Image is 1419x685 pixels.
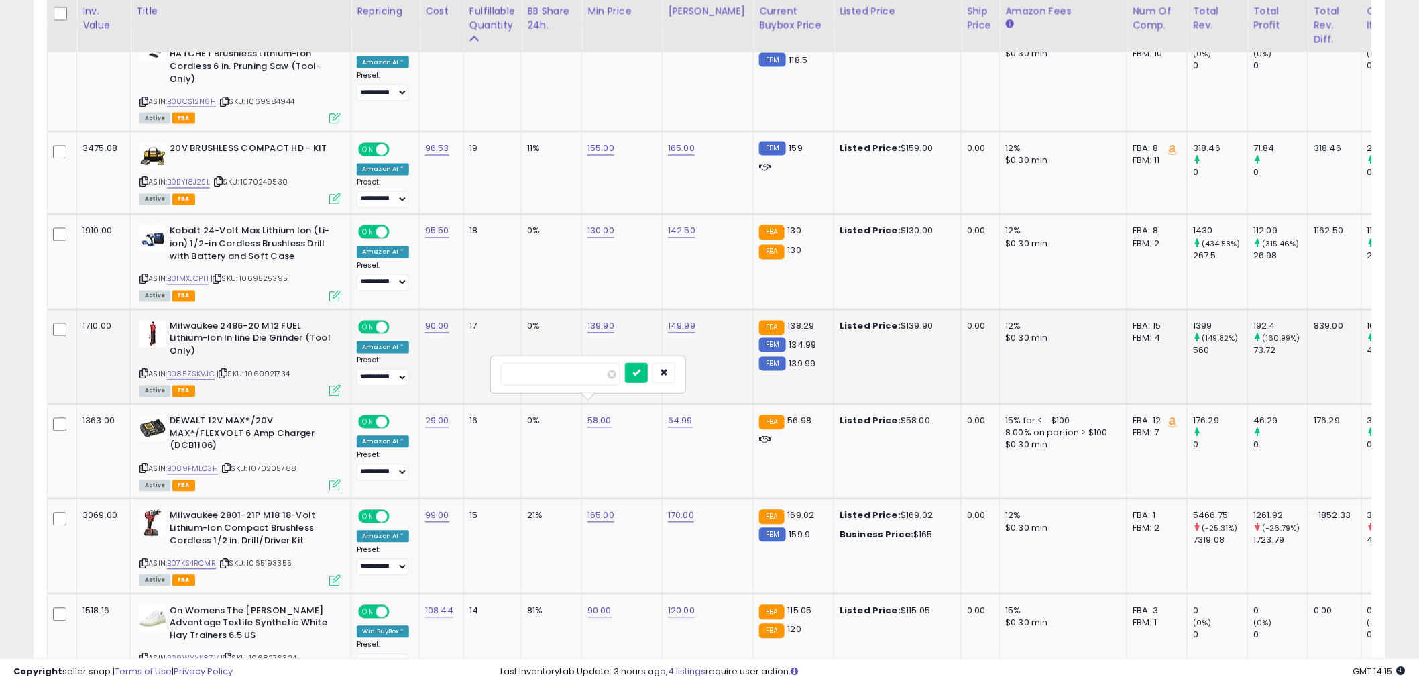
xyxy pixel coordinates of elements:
small: FBM [759,53,785,67]
small: FBM [759,528,785,542]
div: FBM: 10 [1133,48,1177,60]
a: B085ZSKVJC [167,369,215,380]
div: Ordered Items [1367,4,1416,32]
span: 139.99 [789,358,816,370]
span: | SKU: 1069525395 [211,274,288,284]
small: (160.99%) [1263,333,1300,344]
div: Amazon AI * [357,531,409,543]
span: OFF [388,321,409,333]
small: FBA [759,605,784,620]
small: (0%) [1193,48,1212,59]
span: FBA [172,291,195,302]
div: 0 [1253,439,1308,452]
span: 138.29 [788,320,815,333]
span: All listings currently available for purchase on Amazon [139,575,170,586]
img: 41ZdpvhBwIL._SL40_.jpg [139,225,166,252]
span: | SKU: 1070205788 [220,464,296,474]
div: $139.90 [840,321,951,333]
span: 130 [788,244,801,257]
div: 0% [527,225,571,238]
div: ASIN: [139,36,341,123]
div: 0.00 [967,143,989,155]
a: B07KS4RCMR [167,558,216,570]
div: ASIN: [139,415,341,490]
span: ON [359,227,376,238]
div: FBA: 3 [1133,605,1177,617]
div: 5466.75 [1193,510,1247,522]
div: 0.00 [967,415,989,427]
div: 3475.08 [82,143,120,155]
div: 81% [527,605,571,617]
div: FBA: 1 [1133,510,1177,522]
div: 560 [1193,345,1247,357]
span: FBA [172,575,195,586]
span: OFF [388,511,409,523]
div: Ship Price [967,4,994,32]
div: $169.02 [840,510,951,522]
a: 155.00 [587,142,614,156]
small: (0%) [1193,618,1212,629]
div: Repricing [357,4,414,18]
div: 73.72 [1253,345,1308,357]
div: ASIN: [139,321,341,395]
b: 20V BRUSHLESS COMPACT HD - KIT [170,143,333,159]
div: 15 [469,510,511,522]
div: 21% [527,510,571,522]
div: 71.84 [1253,143,1308,155]
img: 41HqAqRzx5L._SL40_.jpg [139,143,166,170]
span: 130 [788,225,801,238]
div: 0 [1253,629,1308,641]
small: FBA [759,510,784,525]
div: 16 [469,415,511,427]
div: 318.46 [1314,143,1351,155]
div: 1910.00 [82,225,120,238]
div: Total Profit [1253,4,1302,32]
div: $0.30 min [1005,523,1117,535]
small: (0%) [1253,618,1272,629]
small: (149.82%) [1202,333,1239,344]
a: 142.50 [668,225,695,238]
a: B089FMLC3H [167,464,218,475]
a: 120.00 [668,604,695,618]
div: 12% [1005,225,1117,238]
b: Listed Price: [840,604,901,617]
span: ON [359,511,376,523]
div: Last InventoryLab Update: 3 hours ago, require user action. [501,666,1406,678]
small: (434.58%) [1202,239,1241,250]
div: 267.5 [1193,250,1247,262]
div: FBM: 11 [1133,155,1177,167]
div: $0.30 min [1005,238,1117,250]
div: 0 [1193,60,1247,72]
span: All listings currently available for purchase on Amazon [139,291,170,302]
small: FBA [759,225,784,240]
div: 7319.08 [1193,535,1247,547]
div: 1430 [1193,225,1247,238]
div: 0 [1193,167,1247,179]
div: 17 [469,321,511,333]
div: 12% [1005,143,1117,155]
div: $159.00 [840,143,951,155]
small: FBA [759,245,784,260]
div: 0% [527,415,571,427]
div: $0.30 min [1005,333,1117,345]
span: ON [359,321,376,333]
b: On Womens The [PERSON_NAME] Advantage Textile Synthetic White Hay Trainers 6.5 US [170,605,333,646]
small: (-26.79%) [1263,523,1300,534]
small: (-25.31%) [1202,523,1238,534]
a: Terms of Use [115,665,172,678]
div: Amazon AI * [357,436,409,448]
img: 41klLw6dXCL._SL40_.jpg [139,510,166,537]
div: Preset: [357,356,409,386]
span: ON [359,606,376,617]
div: 46.29 [1253,415,1308,427]
span: ON [359,144,376,155]
small: Amazon Fees. [1005,18,1013,30]
a: 4 listings [669,665,706,678]
div: 19 [469,143,511,155]
span: 115.05 [788,604,812,617]
span: 120 [788,623,801,636]
div: 192.4 [1253,321,1308,333]
div: [PERSON_NAME] [668,4,748,18]
span: OFF [388,606,409,617]
div: 0.00 [967,321,989,333]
